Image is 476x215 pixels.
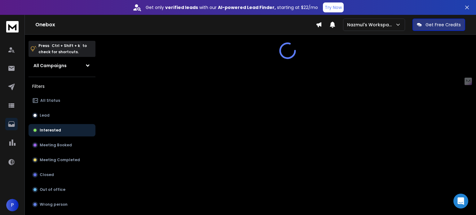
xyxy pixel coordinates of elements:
[146,4,318,11] p: Get only with our starting at $22/mo
[40,187,65,192] p: Out of office
[218,4,276,11] strong: AI-powered Lead Finder,
[40,202,68,207] p: Wrong person
[40,128,61,133] p: Interested
[29,183,95,196] button: Out of office
[6,21,19,32] img: logo
[453,194,468,209] div: Open Intercom Messenger
[6,199,19,211] button: P
[29,124,95,136] button: Interested
[35,21,316,28] h1: Onebox
[40,157,80,162] p: Meeting Completed
[29,169,95,181] button: Closed
[347,22,395,28] p: Nazmul's Workspace
[33,62,67,69] h1: All Campaigns
[38,43,87,55] p: Press to check for shortcuts.
[29,59,95,72] button: All Campaigns
[29,154,95,166] button: Meeting Completed
[425,22,461,28] p: Get Free Credits
[29,139,95,151] button: Meeting Booked
[51,42,81,49] span: Ctrl + Shift + k
[325,4,342,11] p: Try Now
[323,2,344,12] button: Try Now
[29,198,95,211] button: Wrong person
[40,113,50,118] p: Lead
[412,19,465,31] button: Get Free Credits
[29,109,95,122] button: Lead
[165,4,198,11] strong: verified leads
[29,94,95,107] button: All Status
[40,172,54,177] p: Closed
[40,98,60,103] p: All Status
[40,143,72,148] p: Meeting Booked
[29,82,95,91] h3: Filters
